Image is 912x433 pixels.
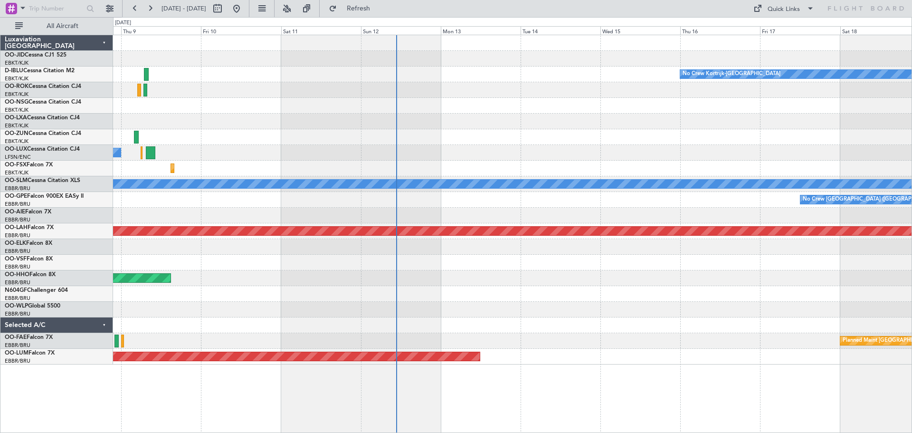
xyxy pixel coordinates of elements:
a: EBBR/BRU [5,357,30,365]
a: EBKT/KJK [5,91,28,98]
a: EBBR/BRU [5,248,30,255]
a: OO-GPEFalcon 900EX EASy II [5,193,84,199]
a: EBBR/BRU [5,310,30,318]
span: OO-SLM [5,178,28,183]
span: All Aircraft [25,23,100,29]
a: OO-SLMCessna Citation XLS [5,178,80,183]
span: OO-WLP [5,303,28,309]
span: N604GF [5,288,27,293]
span: OO-LAH [5,225,28,231]
a: OO-ROKCessna Citation CJ4 [5,84,81,89]
button: Refresh [324,1,381,16]
a: OO-NSGCessna Citation CJ4 [5,99,81,105]
span: OO-AIE [5,209,25,215]
button: Quick Links [749,1,819,16]
a: LFSN/ENC [5,154,31,161]
a: EBBR/BRU [5,185,30,192]
a: EBKT/KJK [5,106,28,114]
button: All Aircraft [10,19,103,34]
a: N604GFChallenger 604 [5,288,68,293]
div: Sat 11 [281,26,361,35]
div: Fri 17 [760,26,840,35]
span: OO-ELK [5,241,26,246]
span: OO-HHO [5,272,29,278]
div: Quick Links [768,5,800,14]
a: EBBR/BRU [5,216,30,223]
a: EBKT/KJK [5,169,28,176]
div: Tue 14 [521,26,600,35]
span: OO-GPE [5,193,27,199]
a: D-IBLUCessna Citation M2 [5,68,75,74]
div: Fri 10 [201,26,281,35]
span: OO-VSF [5,256,27,262]
div: Sun 12 [361,26,441,35]
a: OO-ELKFalcon 8X [5,241,52,246]
span: OO-JID [5,52,25,58]
span: OO-FAE [5,335,27,340]
a: OO-LUXCessna Citation CJ4 [5,146,80,152]
a: OO-LUMFalcon 7X [5,350,55,356]
a: OO-VSFFalcon 8X [5,256,53,262]
div: Thu 9 [121,26,201,35]
a: OO-LXACessna Citation CJ4 [5,115,80,121]
a: EBBR/BRU [5,201,30,208]
a: EBBR/BRU [5,263,30,270]
span: OO-ZUN [5,131,28,136]
a: EBBR/BRU [5,232,30,239]
a: OO-WLPGlobal 5500 [5,303,60,309]
span: OO-ROK [5,84,28,89]
a: OO-FSXFalcon 7X [5,162,53,168]
a: EBKT/KJK [5,59,28,67]
a: EBBR/BRU [5,279,30,286]
div: No Crew Kortrijk-[GEOGRAPHIC_DATA] [683,67,780,81]
div: Wed 15 [600,26,680,35]
span: OO-FSX [5,162,27,168]
span: [DATE] - [DATE] [161,4,206,13]
input: Trip Number [29,1,84,16]
div: [DATE] [115,19,131,27]
span: Refresh [339,5,379,12]
div: Thu 16 [680,26,760,35]
div: Mon 13 [441,26,521,35]
div: Planned Maint Kortrijk-[GEOGRAPHIC_DATA] [173,161,284,175]
a: EBBR/BRU [5,342,30,349]
a: OO-LAHFalcon 7X [5,225,54,231]
a: OO-HHOFalcon 8X [5,272,56,278]
a: OO-FAEFalcon 7X [5,335,53,340]
span: OO-NSG [5,99,28,105]
a: OO-ZUNCessna Citation CJ4 [5,131,81,136]
a: EBKT/KJK [5,122,28,129]
a: OO-JIDCessna CJ1 525 [5,52,66,58]
span: OO-LUM [5,350,28,356]
a: EBKT/KJK [5,138,28,145]
a: EBKT/KJK [5,75,28,82]
a: EBBR/BRU [5,295,30,302]
a: OO-AIEFalcon 7X [5,209,51,215]
span: D-IBLU [5,68,23,74]
span: OO-LUX [5,146,27,152]
span: OO-LXA [5,115,27,121]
